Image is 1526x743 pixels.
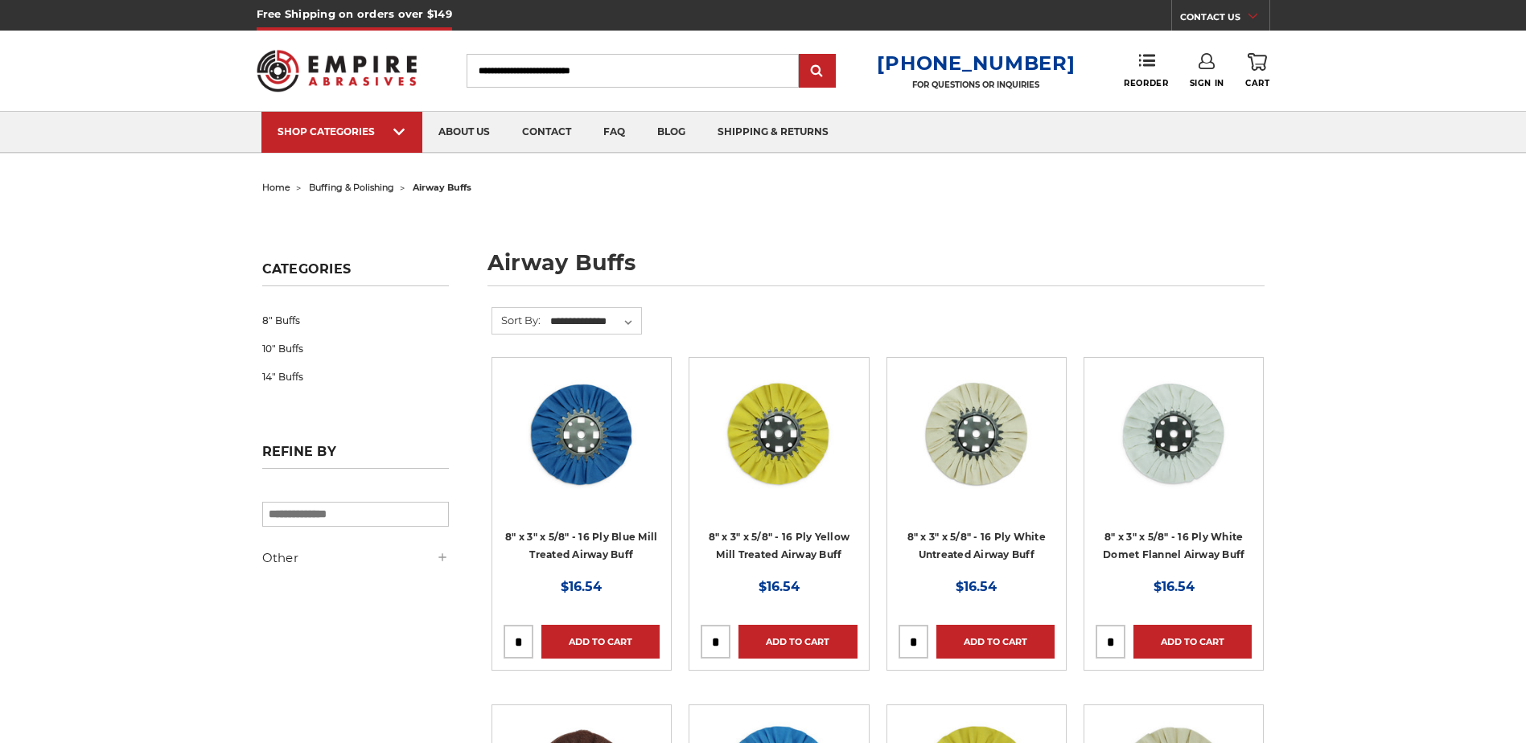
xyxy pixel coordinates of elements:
[505,531,657,561] a: 8" x 3" x 5/8" - 16 Ply Blue Mill Treated Airway Buff
[912,369,1041,498] img: 8 inch untreated airway buffing wheel
[877,51,1075,75] a: [PHONE_NUMBER]
[561,579,602,594] span: $16.54
[738,625,857,659] a: Add to Cart
[801,55,833,88] input: Submit
[1190,78,1224,88] span: Sign In
[701,369,857,525] a: 8 x 3 x 5/8 airway buff yellow mill treatment
[262,335,449,363] a: 10" Buffs
[587,112,641,153] a: faq
[309,182,394,193] a: buffing & polishing
[907,531,1046,561] a: 8" x 3" x 5/8" - 16 Ply White Untreated Airway Buff
[714,369,843,498] img: 8 x 3 x 5/8 airway buff yellow mill treatment
[1245,78,1269,88] span: Cart
[278,125,406,138] div: SHOP CATEGORIES
[506,112,587,153] a: contact
[1124,78,1168,88] span: Reorder
[517,369,646,498] img: blue mill treated 8 inch airway buffing wheel
[413,182,471,193] span: airway buffs
[262,363,449,391] a: 14" Buffs
[1109,369,1238,498] img: 8 inch white domet flannel airway buffing wheel
[262,261,449,286] h5: Categories
[1096,369,1252,525] a: 8 inch white domet flannel airway buffing wheel
[487,252,1265,286] h1: airway buffs
[701,112,845,153] a: shipping & returns
[1124,53,1168,88] a: Reorder
[709,531,850,561] a: 8" x 3" x 5/8" - 16 Ply Yellow Mill Treated Airway Buff
[936,625,1055,659] a: Add to Cart
[759,579,800,594] span: $16.54
[1103,531,1244,561] a: 8" x 3" x 5/8" - 16 Ply White Domet Flannel Airway Buff
[504,369,660,525] a: blue mill treated 8 inch airway buffing wheel
[541,625,660,659] a: Add to Cart
[899,369,1055,525] a: 8 inch untreated airway buffing wheel
[1180,8,1269,31] a: CONTACT US
[641,112,701,153] a: blog
[1245,53,1269,88] a: Cart
[422,112,506,153] a: about us
[262,548,449,568] h5: Other
[877,80,1075,90] p: FOR QUESTIONS OR INQUIRIES
[1133,625,1252,659] a: Add to Cart
[548,310,641,334] select: Sort By:
[262,306,449,335] a: 8" Buffs
[262,182,290,193] a: home
[492,308,541,332] label: Sort By:
[1154,579,1195,594] span: $16.54
[257,39,417,102] img: Empire Abrasives
[262,444,449,469] h5: Refine by
[956,579,997,594] span: $16.54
